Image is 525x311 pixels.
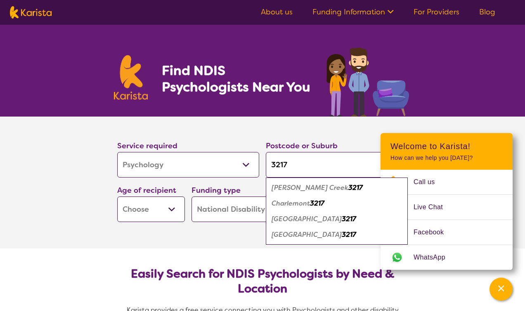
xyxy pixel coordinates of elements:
[266,141,338,151] label: Postcode or Suburb
[272,183,348,192] em: [PERSON_NAME] Creek
[479,7,495,17] a: Blog
[266,152,408,178] input: Type
[342,215,356,223] em: 3217
[272,199,310,208] em: Charlemont
[117,185,176,195] label: Age of recipient
[124,267,401,296] h2: Easily Search for NDIS Psychologists by Need & Location
[117,141,177,151] label: Service required
[272,230,342,239] em: [GEOGRAPHIC_DATA]
[114,55,148,100] img: Karista logo
[272,215,342,223] em: [GEOGRAPHIC_DATA]
[381,170,513,270] ul: Choose channel
[270,180,404,196] div: Armstrong Creek 3217
[414,176,445,188] span: Call us
[312,7,394,17] a: Funding Information
[381,133,513,270] div: Channel Menu
[414,201,453,213] span: Live Chat
[490,278,513,301] button: Channel Menu
[381,245,513,270] a: Web link opens in a new tab.
[192,185,241,195] label: Funding type
[10,6,52,19] img: Karista logo
[414,226,454,239] span: Facebook
[310,199,324,208] em: 3217
[414,7,459,17] a: For Providers
[348,183,363,192] em: 3217
[270,227,404,243] div: Mount Duneed 3217
[414,251,455,264] span: WhatsApp
[270,196,404,211] div: Charlemont 3217
[390,141,503,151] h2: Welcome to Karista!
[261,7,293,17] a: About us
[390,154,503,161] p: How can we help you [DATE]?
[342,230,356,239] em: 3217
[162,62,315,95] h1: Find NDIS Psychologists Near You
[324,44,411,117] img: psychology
[270,211,404,227] div: Freshwater Creek 3217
